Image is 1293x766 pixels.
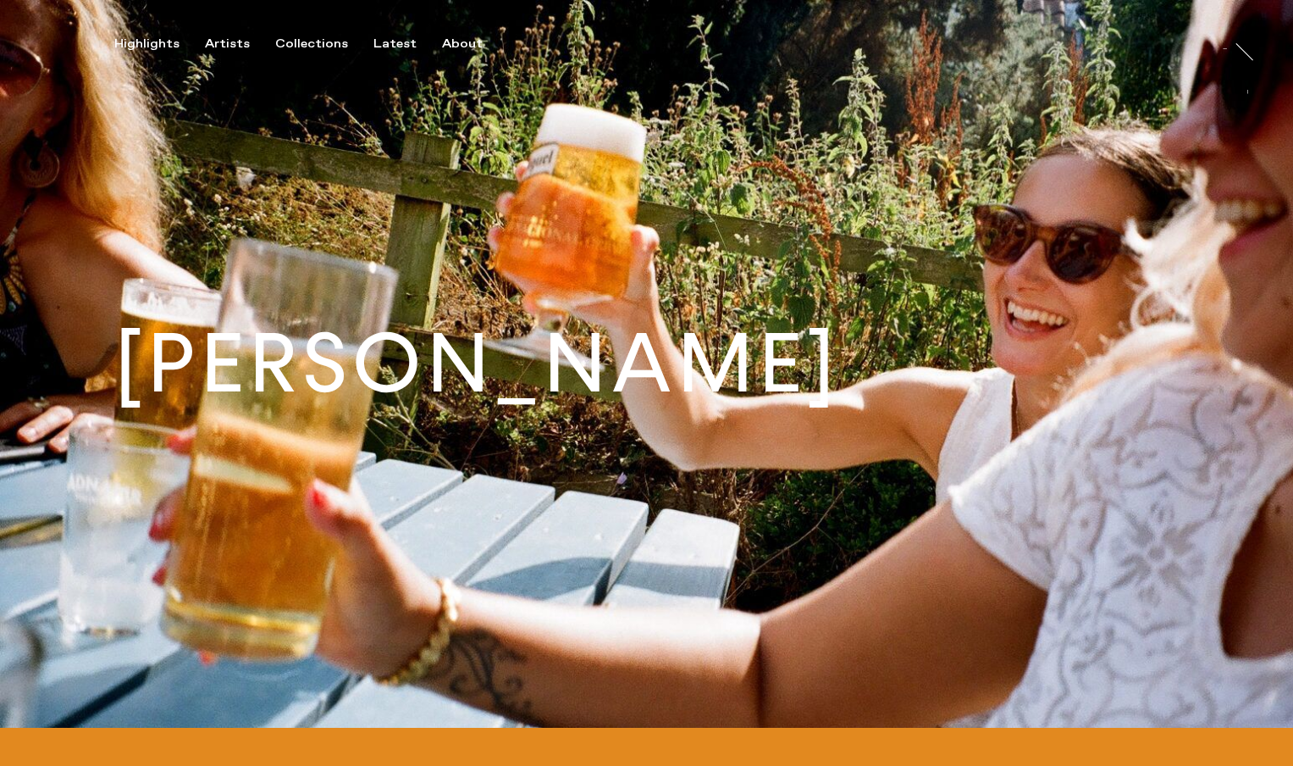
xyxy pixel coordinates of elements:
[373,36,417,52] div: Latest
[205,36,250,52] div: Artists
[442,36,483,52] div: About
[114,36,180,52] div: Highlights
[114,36,205,52] button: Highlights
[114,323,840,405] h1: [PERSON_NAME]
[275,36,373,52] button: Collections
[275,36,348,52] div: Collections
[373,36,442,52] button: Latest
[442,36,508,52] button: About
[205,36,275,52] button: Artists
